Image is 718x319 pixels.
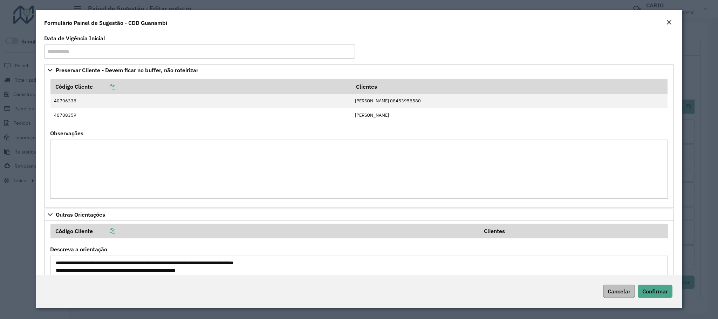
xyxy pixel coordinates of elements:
[351,79,668,94] th: Clientes
[608,288,630,295] span: Cancelar
[50,245,107,253] label: Descreva a orientação
[56,212,105,217] span: Outras Orientações
[44,209,673,220] a: Outras Orientações
[93,228,115,235] a: Copiar
[638,285,672,298] button: Confirmar
[642,288,668,295] span: Confirmar
[93,83,115,90] a: Copiar
[50,79,351,94] th: Código Cliente
[666,20,672,25] em: Fechar
[44,34,105,42] label: Data de Vigência Inicial
[664,18,674,27] button: Close
[44,19,167,27] h4: Formulário Painel de Sugestão - CDD Guanambi
[479,224,668,238] th: Clientes
[50,224,479,238] th: Código Cliente
[351,94,668,108] td: [PERSON_NAME] 08453958580
[50,94,351,108] td: 40706338
[50,129,83,137] label: Observações
[44,76,673,208] div: Preservar Cliente - Devem ficar no buffer, não roteirizar
[56,67,198,73] span: Preservar Cliente - Devem ficar no buffer, não roteirizar
[603,285,635,298] button: Cancelar
[44,64,673,76] a: Preservar Cliente - Devem ficar no buffer, não roteirizar
[351,108,668,122] td: [PERSON_NAME]
[50,108,351,122] td: 40708359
